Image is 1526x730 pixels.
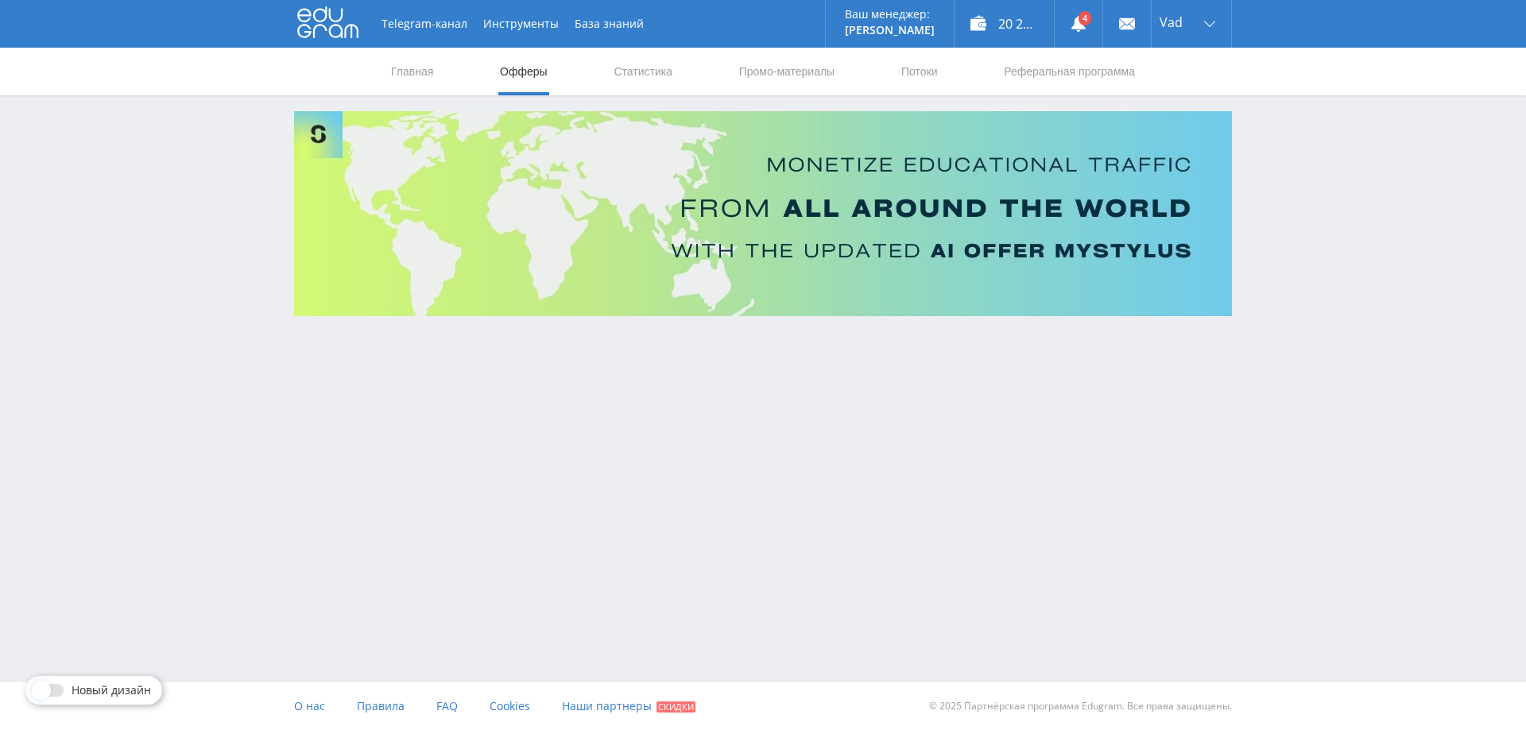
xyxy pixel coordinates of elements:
a: Главная [389,48,435,95]
a: Cookies [490,682,530,730]
span: Новый дизайн [72,684,151,697]
img: Banner [294,111,1232,316]
span: Cookies [490,698,530,713]
p: [PERSON_NAME] [845,24,935,37]
a: Правила [357,682,405,730]
a: Потоки [900,48,939,95]
a: Статистика [612,48,674,95]
span: Скидки [656,701,695,713]
a: Офферы [498,48,549,95]
div: © 2025 Партнёрская программа Edugram. Все права защищены. [771,682,1232,730]
span: FAQ [436,698,458,713]
a: Наши партнеры Скидки [562,682,695,730]
a: Реферальная программа [1002,48,1137,95]
span: Наши партнеры [562,698,652,713]
a: FAQ [436,682,458,730]
a: Промо-материалы [738,48,836,95]
span: Правила [357,698,405,713]
span: О нас [294,698,325,713]
p: Ваш менеджер: [845,8,935,21]
a: О нас [294,682,325,730]
span: Vad [1160,16,1183,29]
